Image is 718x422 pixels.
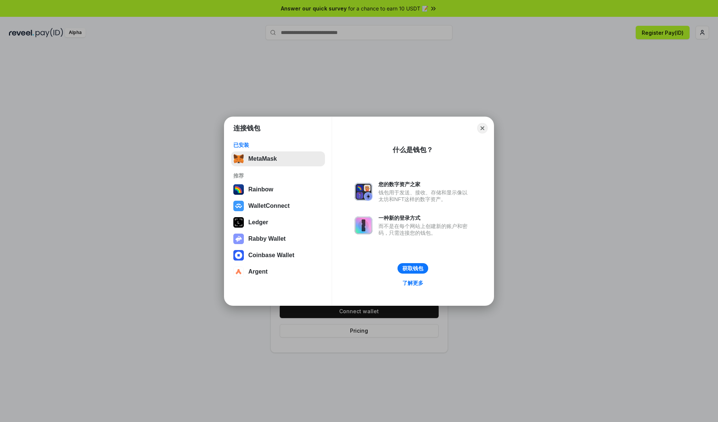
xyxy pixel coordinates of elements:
[355,216,372,234] img: svg+xml,%3Csvg%20xmlns%3D%22http%3A%2F%2Fwww.w3.org%2F2000%2Fsvg%22%20fill%3D%22none%22%20viewBox...
[231,182,325,197] button: Rainbow
[233,124,260,133] h1: 连接钱包
[231,264,325,279] button: Argent
[233,184,244,195] img: svg+xml,%3Csvg%20width%3D%22120%22%20height%3D%22120%22%20viewBox%3D%220%200%20120%20120%22%20fil...
[402,265,423,272] div: 获取钱包
[233,142,323,148] div: 已安装
[231,198,325,213] button: WalletConnect
[402,280,423,286] div: 了解更多
[231,215,325,230] button: Ledger
[233,154,244,164] img: svg+xml,%3Csvg%20fill%3D%22none%22%20height%3D%2233%22%20viewBox%3D%220%200%2035%2033%22%20width%...
[248,155,277,162] div: MetaMask
[233,267,244,277] img: svg+xml,%3Csvg%20width%3D%2228%22%20height%3D%2228%22%20viewBox%3D%220%200%2028%2028%22%20fill%3D...
[477,123,488,133] button: Close
[398,263,428,274] button: 获取钱包
[378,181,471,188] div: 您的数字资产之家
[231,231,325,246] button: Rabby Wallet
[248,186,273,193] div: Rainbow
[248,268,268,275] div: Argent
[233,201,244,211] img: svg+xml,%3Csvg%20width%3D%2228%22%20height%3D%2228%22%20viewBox%3D%220%200%2028%2028%22%20fill%3D...
[378,223,471,236] div: 而不是在每个网站上创建新的账户和密码，只需连接您的钱包。
[248,235,286,242] div: Rabby Wallet
[231,248,325,263] button: Coinbase Wallet
[398,278,428,288] a: 了解更多
[248,219,268,226] div: Ledger
[393,145,433,154] div: 什么是钱包？
[233,234,244,244] img: svg+xml,%3Csvg%20xmlns%3D%22http%3A%2F%2Fwww.w3.org%2F2000%2Fsvg%22%20fill%3D%22none%22%20viewBox...
[378,215,471,221] div: 一种新的登录方式
[233,172,323,179] div: 推荐
[248,252,294,259] div: Coinbase Wallet
[233,217,244,228] img: svg+xml,%3Csvg%20xmlns%3D%22http%3A%2F%2Fwww.w3.org%2F2000%2Fsvg%22%20width%3D%2228%22%20height%3...
[231,151,325,166] button: MetaMask
[355,183,372,201] img: svg+xml,%3Csvg%20xmlns%3D%22http%3A%2F%2Fwww.w3.org%2F2000%2Fsvg%22%20fill%3D%22none%22%20viewBox...
[248,203,290,209] div: WalletConnect
[378,189,471,203] div: 钱包用于发送、接收、存储和显示像以太坊和NFT这样的数字资产。
[233,250,244,261] img: svg+xml,%3Csvg%20width%3D%2228%22%20height%3D%2228%22%20viewBox%3D%220%200%2028%2028%22%20fill%3D...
